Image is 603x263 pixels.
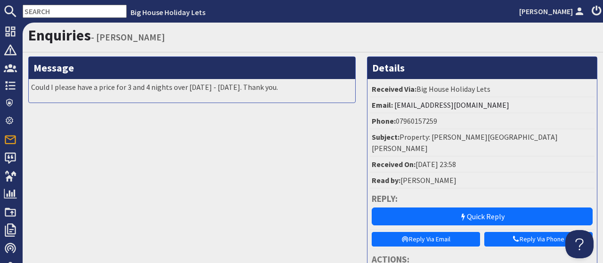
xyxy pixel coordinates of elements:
[23,5,127,18] input: SEARCH
[370,113,595,129] li: 07960157259
[372,116,396,126] strong: Phone:
[130,8,205,17] a: Big House Holiday Lets
[31,81,353,93] p: Could I please have a price for 3 and 4 nights over [DATE] - [DATE]. Thank you.
[372,84,416,94] strong: Received Via:
[372,193,593,204] h4: Reply:
[370,81,595,97] li: Big House Holiday Lets
[565,230,594,258] iframe: Toggle Customer Support
[370,157,595,173] li: [DATE] 23:58
[372,159,416,169] strong: Received On:
[29,57,355,79] h3: Message
[367,57,597,79] h3: Details
[370,129,595,157] li: Property: [PERSON_NAME][GEOGRAPHIC_DATA][PERSON_NAME]
[519,6,586,17] a: [PERSON_NAME]
[372,175,400,185] strong: Read by:
[370,173,595,189] li: [PERSON_NAME]
[91,32,165,43] small: - [PERSON_NAME]
[372,100,393,110] strong: Email:
[372,132,399,142] strong: Subject:
[372,207,593,225] a: Quick Reply
[394,100,509,110] a: [EMAIL_ADDRESS][DOMAIN_NAME]
[484,232,593,247] a: Reply Via Phone
[372,232,480,247] a: Reply Via Email
[28,26,91,45] a: Enquiries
